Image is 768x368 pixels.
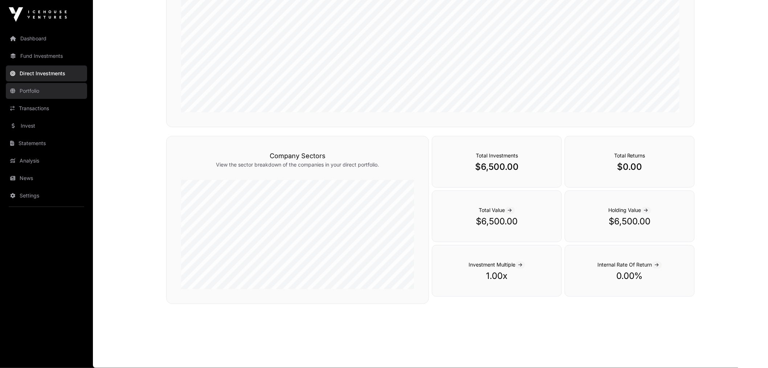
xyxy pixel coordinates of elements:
span: Internal Rate Of Return [598,261,662,268]
p: 0.00% [580,270,680,282]
a: Analysis [6,153,87,169]
p: $6,500.00 [580,216,680,227]
span: Holding Value [609,207,651,213]
span: Total Value [479,207,515,213]
p: $6,500.00 [447,216,547,227]
p: $0.00 [580,161,680,173]
a: Settings [6,188,87,204]
span: Investment Multiple [469,261,525,268]
a: Transactions [6,100,87,116]
iframe: Chat Widget [732,333,768,368]
a: Statements [6,135,87,151]
p: 1.00x [447,270,547,282]
a: Dashboard [6,31,87,47]
a: Fund Investments [6,48,87,64]
p: View the sector breakdown of the companies in your direct portfolio. [181,161,414,168]
a: Portfolio [6,83,87,99]
span: Total Returns [614,152,645,159]
a: Direct Investments [6,65,87,81]
span: Total Investments [476,152,518,159]
a: Invest [6,118,87,134]
img: Icehouse Ventures Logo [9,7,67,22]
p: $6,500.00 [447,161,547,173]
h3: Company Sectors [181,151,414,161]
a: News [6,170,87,186]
